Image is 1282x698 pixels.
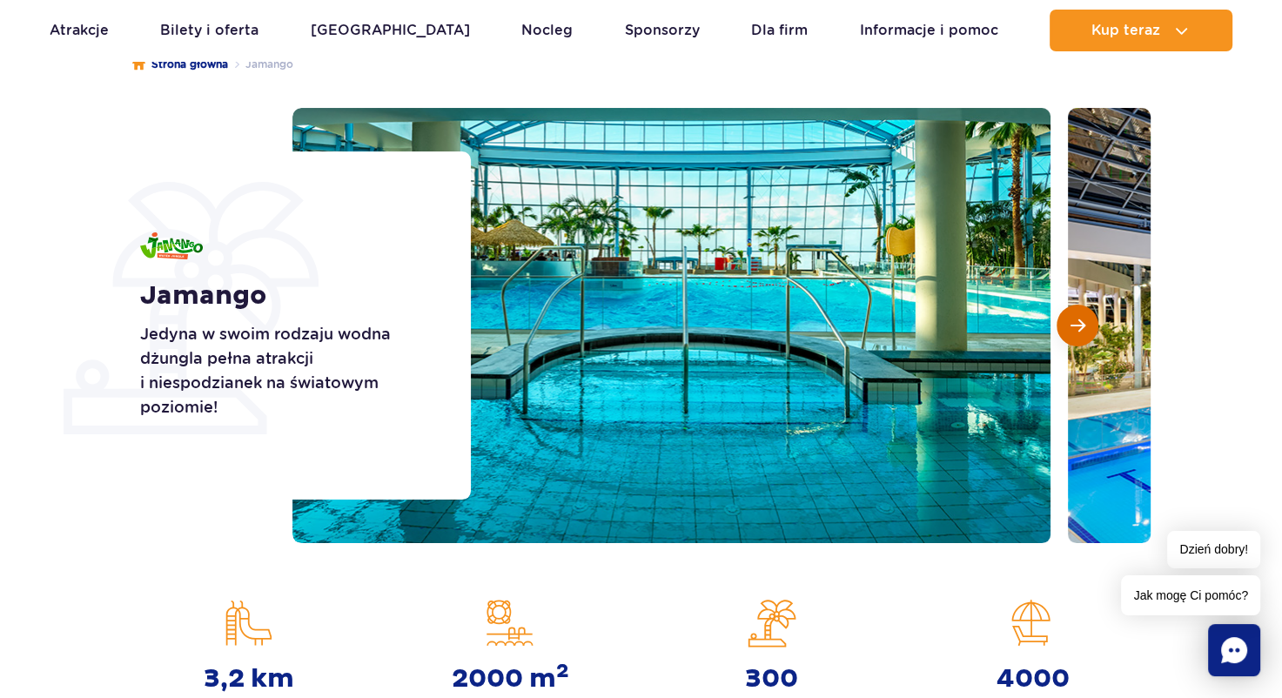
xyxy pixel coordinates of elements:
[556,659,569,683] sup: 2
[204,663,294,695] strong: 3,2 km
[1050,10,1232,51] button: Kup teraz
[1208,624,1260,676] div: Chat
[50,10,109,51] a: Atrakcje
[160,10,258,51] a: Bilety i oferta
[521,10,573,51] a: Nocleg
[140,322,432,419] p: Jedyna w swoim rodzaju wodna dżungla pełna atrakcji i niespodzianek na światowym poziomie!
[745,663,798,695] strong: 300
[625,10,700,51] a: Sponsorzy
[452,663,569,695] strong: 2000 m
[228,56,293,73] li: Jamango
[1057,305,1098,346] button: Następny slajd
[311,10,470,51] a: [GEOGRAPHIC_DATA]
[140,280,432,312] h1: Jamango
[1091,23,1160,38] span: Kup teraz
[860,10,998,51] a: Informacje i pomoc
[132,56,228,73] a: Strona główna
[997,663,1070,695] strong: 4000
[1121,575,1260,615] span: Jak mogę Ci pomóc?
[751,10,808,51] a: Dla firm
[1167,531,1260,568] span: Dzień dobry!
[140,232,203,259] img: Jamango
